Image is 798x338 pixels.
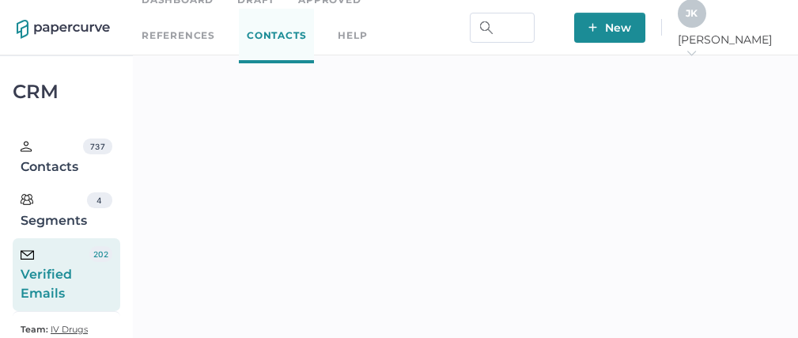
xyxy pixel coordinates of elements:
[470,13,535,43] input: Search Workspace
[686,47,697,59] i: arrow_right
[21,250,34,260] img: email-icon-black.c777dcea.svg
[588,23,597,32] img: plus-white.e19ec114.svg
[686,7,698,19] span: J K
[239,9,314,63] a: Contacts
[89,246,113,262] div: 202
[574,13,645,43] button: New
[51,324,88,335] span: IV Drugs
[87,192,112,208] div: 4
[21,139,83,177] div: Contacts
[21,141,32,152] img: person.20a629c4.svg
[338,27,367,44] div: help
[21,193,33,206] img: segments.b9481e3d.svg
[21,192,87,230] div: Segments
[588,13,631,43] span: New
[17,20,110,39] img: papercurve-logo-colour.7244d18c.svg
[83,139,112,154] div: 737
[678,32,781,61] span: [PERSON_NAME]
[480,21,493,34] img: search.bf03fe8b.svg
[21,246,89,303] div: Verified Emails
[13,85,120,99] div: CRM
[142,27,215,44] a: References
